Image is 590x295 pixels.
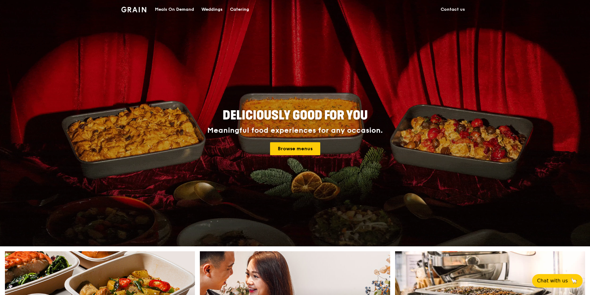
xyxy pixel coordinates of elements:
[184,126,406,135] div: Meaningful food experiences for any occasion.
[570,277,578,285] span: 🦙
[155,0,194,19] div: Meals On Demand
[121,7,146,12] img: Grain
[537,277,568,285] span: Chat with us
[226,0,253,19] a: Catering
[532,274,583,288] button: Chat with us🦙
[230,0,249,19] div: Catering
[223,108,368,123] span: Deliciously good for you
[198,0,226,19] a: Weddings
[437,0,469,19] a: Contact us
[201,0,223,19] div: Weddings
[270,142,320,155] a: Browse menus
